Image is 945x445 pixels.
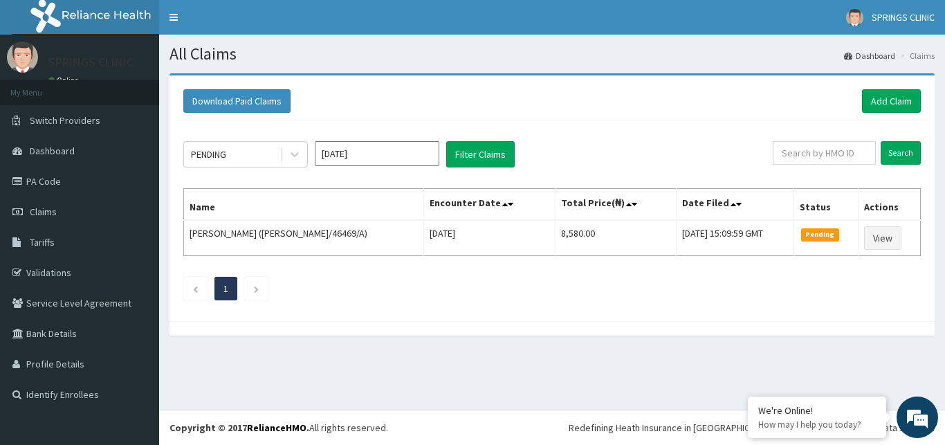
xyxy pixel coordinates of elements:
[30,236,55,248] span: Tariffs
[677,220,794,256] td: [DATE] 15:09:59 GMT
[315,141,439,166] input: Select Month and Year
[844,50,895,62] a: Dashboard
[864,226,901,250] a: View
[30,114,100,127] span: Switch Providers
[794,189,859,221] th: Status
[758,404,876,417] div: We're Online!
[247,421,306,434] a: RelianceHMO
[169,45,935,63] h1: All Claims
[423,189,555,221] th: Encounter Date
[423,220,555,256] td: [DATE]
[555,189,677,221] th: Total Price(₦)
[862,89,921,113] a: Add Claim
[773,141,876,165] input: Search by HMO ID
[555,220,677,256] td: 8,580.00
[859,189,921,221] th: Actions
[191,147,226,161] div: PENDING
[159,410,945,445] footer: All rights reserved.
[169,421,309,434] strong: Copyright © 2017 .
[872,11,935,24] span: SPRINGS CLINIC
[677,189,794,221] th: Date Filed
[184,189,424,221] th: Name
[846,9,863,26] img: User Image
[801,228,839,241] span: Pending
[183,89,291,113] button: Download Paid Claims
[184,220,424,256] td: [PERSON_NAME] ([PERSON_NAME]/46469/A)
[30,145,75,157] span: Dashboard
[253,282,259,295] a: Next page
[446,141,515,167] button: Filter Claims
[30,206,57,218] span: Claims
[897,50,935,62] li: Claims
[48,75,82,85] a: Online
[48,56,134,69] p: SPRINGS CLINIC
[569,421,935,435] div: Redefining Heath Insurance in [GEOGRAPHIC_DATA] using Telemedicine and Data Science!
[192,282,199,295] a: Previous page
[881,141,921,165] input: Search
[7,42,38,73] img: User Image
[223,282,228,295] a: Page 1 is your current page
[758,419,876,430] p: How may I help you today?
